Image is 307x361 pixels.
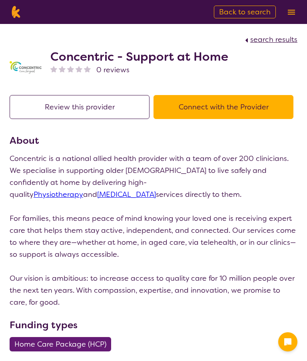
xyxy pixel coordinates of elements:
[14,337,106,351] span: Home Care Package (HCP)
[97,190,156,199] a: [MEDICAL_DATA]
[50,50,228,64] h2: Concentric - Support at Home
[10,214,296,259] span: For families, this means peace of mind knowing your loved one is receiving expert care that helps...
[50,65,57,72] img: nonereviewstar
[153,95,293,119] button: Connect with the Provider
[10,318,297,332] h3: Funding types
[10,274,295,307] span: Our vision is ambitious: to increase access to quality care for 10 million people over the next t...
[243,35,297,44] a: search results
[250,35,297,44] span: search results
[10,95,150,119] button: Review this provider
[10,154,289,199] span: Concentric is a national allied health provider with a team of over 200 clinicians. We specialise...
[76,65,82,72] img: nonereviewstar
[10,339,116,349] a: Home Care Package (HCP)
[10,6,22,18] img: Karista logo
[153,102,297,112] a: Connect with the Provider
[10,133,297,148] h3: About
[10,102,153,112] a: Review this provider
[67,65,74,72] img: nonereviewstar
[59,65,66,72] img: nonereviewstar
[219,7,271,17] span: Back to search
[34,190,83,199] a: Physiotherapy
[288,10,295,15] img: menu
[96,64,130,76] span: 0 reviews
[10,61,42,74] img: h3dfvoetcbe6d57qsjjs.png
[214,6,276,18] a: Back to search
[84,65,91,72] img: nonereviewstar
